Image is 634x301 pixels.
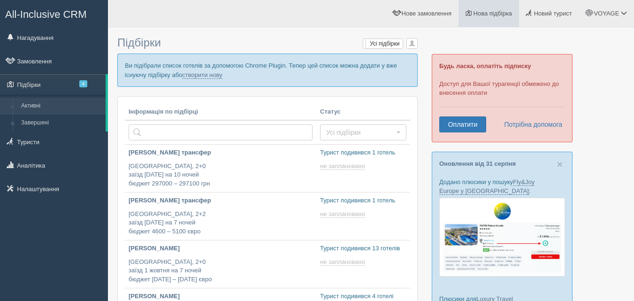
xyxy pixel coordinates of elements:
span: × [557,159,563,170]
a: Fly&Joy Europe у [GEOGRAPHIC_DATA] [439,178,535,195]
a: Активні [17,98,106,115]
span: Підбірки [117,36,161,49]
p: [GEOGRAPHIC_DATA], 2+0 заїзд 1 жовтня на 7 ночей бюджет [DATE] – [DATE] євро [129,258,313,284]
a: Оновлення від 31 серпня [439,160,516,167]
p: [PERSON_NAME] трансфер [129,196,313,205]
th: Статус [316,104,410,121]
a: Оплатити [439,116,486,132]
button: Close [557,159,563,169]
a: All-Inclusive CRM [0,0,107,26]
span: не заплановано [320,258,365,266]
p: Турист подивився 4 готелі [320,292,406,301]
a: [PERSON_NAME] трансфер [GEOGRAPHIC_DATA], 2+2заїзд [DATE] на 7 ночейбюджет 4600 – 5100 євро [125,193,316,240]
span: VOYAGE [594,10,619,17]
p: Ви підібрали список готелів за допомогою Chrome Plugin. Тепер цей список можна додати у вже існую... [117,54,418,86]
p: Турист подивився 1 готель [320,196,406,205]
div: Доступ для Вашої турагенції обмежено до внесення оплати [432,54,573,142]
p: [PERSON_NAME] трансфер [129,148,313,157]
p: Турист подивився 13 готелів [320,244,406,253]
p: [GEOGRAPHIC_DATA], 2+0 заїзд [DATE] на 10 ночей бюджет 297000 – 297100 грн [129,162,313,188]
span: Новий турист [534,10,572,17]
p: [PERSON_NAME] [129,244,313,253]
span: не заплановано [320,162,365,170]
a: не заплановано [320,210,367,218]
span: Нове замовлення [402,10,451,17]
input: Пошук за країною або туристом [129,124,313,140]
label: Усі підбірки [363,39,403,48]
a: Завершені [17,115,106,131]
p: [PERSON_NAME] [129,292,313,301]
span: Нова підбірка [474,10,512,17]
b: Будь ласка, оплатіть підписку [439,62,531,69]
button: Усі підбірки [320,124,406,140]
a: створити нову [182,71,222,79]
a: Потрібна допомога [498,116,563,132]
span: не заплановано [320,210,365,218]
span: Усі підбірки [326,128,394,137]
span: All-Inclusive CRM [5,8,87,20]
p: [GEOGRAPHIC_DATA], 2+2 заїзд [DATE] на 7 ночей бюджет 4600 – 5100 євро [129,210,313,236]
a: [PERSON_NAME] трансфер [GEOGRAPHIC_DATA], 2+0заїзд [DATE] на 10 ночейбюджет 297000 – 297100 грн [125,145,316,192]
a: не заплановано [320,162,367,170]
span: 4 [79,80,87,87]
p: Додано плюсики у пошуку : [439,178,565,195]
p: Турист подивився 1 готель [320,148,406,157]
th: Інформація по підбірці [125,104,316,121]
a: [PERSON_NAME] [GEOGRAPHIC_DATA], 2+0заїзд 1 жовтня на 7 ночейбюджет [DATE] – [DATE] євро [125,240,316,288]
a: не заплановано [320,258,367,266]
img: fly-joy-de-proposal-crm-for-travel-agency.png [439,198,565,277]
